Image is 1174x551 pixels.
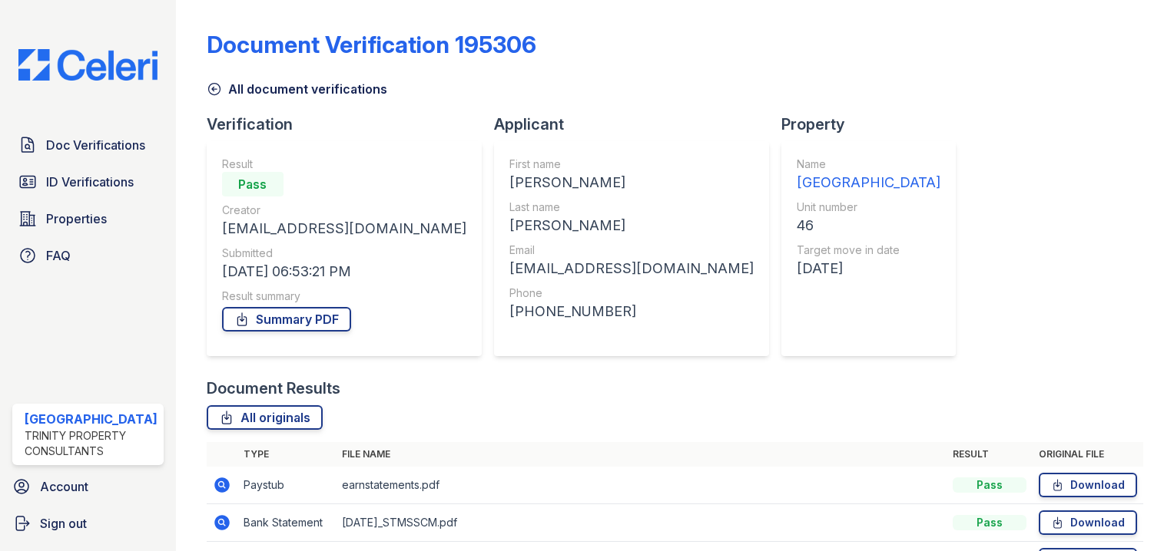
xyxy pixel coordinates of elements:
div: Submitted [222,246,466,261]
div: Applicant [494,114,781,135]
th: Type [237,442,336,467]
td: [DATE]_STMSSCM.pdf [336,504,947,542]
div: [EMAIL_ADDRESS][DOMAIN_NAME] [222,218,466,239]
div: Document Results [207,378,340,399]
th: Original file [1033,442,1143,467]
div: Last name [509,200,754,215]
div: Email [509,243,754,258]
a: Doc Verifications [12,130,164,160]
div: Result summary [222,289,466,304]
div: Verification [207,114,494,135]
div: Pass [953,515,1026,530]
a: All document verifications [207,80,387,98]
th: Result [947,442,1033,467]
div: 46 [797,215,940,236]
div: [GEOGRAPHIC_DATA] [25,410,158,428]
a: All originals [207,405,323,430]
div: [PERSON_NAME] [509,215,754,236]
span: Account [40,477,88,496]
div: First name [509,157,754,172]
iframe: chat widget [1109,490,1159,536]
div: [PHONE_NUMBER] [509,301,754,322]
span: Doc Verifications [46,136,145,154]
span: Sign out [40,514,87,533]
td: Paystub [237,467,336,504]
a: Properties [12,203,164,234]
div: Unit number [797,200,940,215]
div: Target move in date [797,243,940,258]
td: earnstatements.pdf [336,467,947,504]
a: ID Verifications [12,167,164,197]
div: [DATE] [797,258,940,279]
a: Sign out [6,508,170,539]
div: Pass [222,172,284,196]
div: [PERSON_NAME] [509,172,754,193]
span: ID Verifications [46,173,134,191]
span: FAQ [46,246,71,265]
th: File name [336,442,947,467]
div: Phone [509,285,754,301]
a: Summary PDF [222,307,351,332]
a: Name [GEOGRAPHIC_DATA] [797,157,940,193]
div: Trinity Property Consultants [25,428,158,459]
a: Download [1039,473,1137,497]
div: Creator [222,203,466,218]
div: Result [222,157,466,172]
a: Account [6,471,170,502]
a: FAQ [12,240,164,271]
div: Name [797,157,940,172]
div: [EMAIL_ADDRESS][DOMAIN_NAME] [509,258,754,279]
div: [DATE] 06:53:21 PM [222,261,466,282]
span: Properties [46,210,107,228]
div: Property [781,114,968,135]
img: CE_Logo_Blue-a8612792a0a2168367f1c8372b55b34899dd931a85d93a1a3d3e32e68fde9ad4.png [6,49,170,81]
div: [GEOGRAPHIC_DATA] [797,172,940,193]
div: Document Verification 195306 [207,31,536,58]
td: Bank Statement [237,504,336,542]
a: Download [1039,510,1137,535]
div: Pass [953,477,1026,493]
